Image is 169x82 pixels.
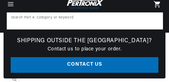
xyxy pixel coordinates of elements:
input: Search Part #, Category or Keyword [7,13,162,29]
h3: Shipping Outside the [GEOGRAPHIC_DATA]? [11,37,158,46]
button: Search Part #, Category or Keyword [146,13,162,29]
a: Contact Us [11,57,158,73]
summary: Menu [3,0,18,8]
p: Contact us to place your order. [11,45,158,53]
